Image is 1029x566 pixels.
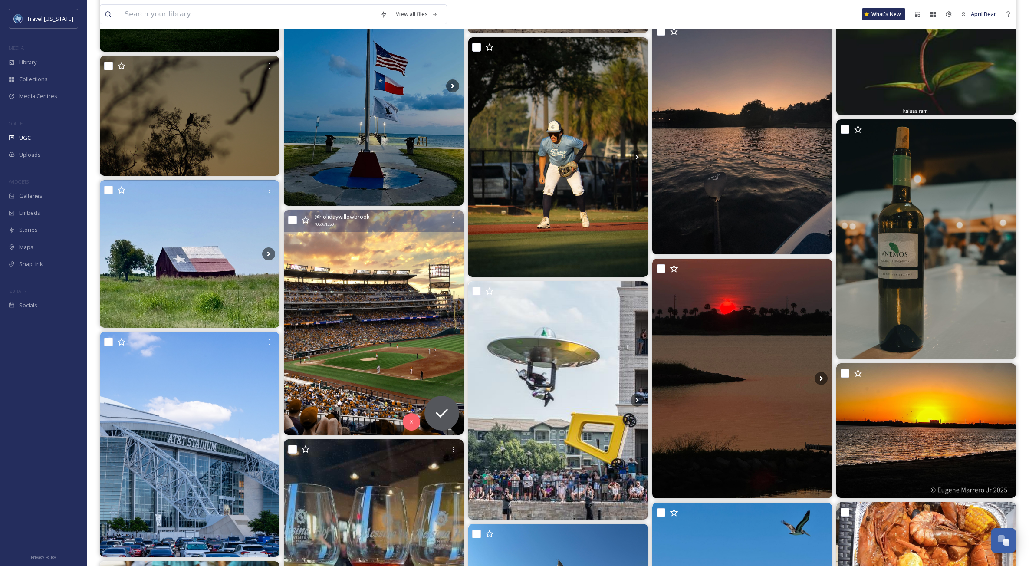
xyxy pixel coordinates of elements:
span: Library [19,58,36,66]
img: Bubo virginianus XI 2024 Frio County, TX #bubo #bubovirginianus #owls #birds #texas [100,56,279,176]
span: Uploads [19,151,41,159]
span: Collections [19,75,48,83]
span: WIDGETS [9,178,29,185]
a: April Bear [957,6,1000,23]
span: @ holidaywillowbrook [314,213,370,221]
span: UGC [19,134,31,142]
a: What's New [862,8,905,20]
span: Privacy Policy [31,554,56,560]
img: ☀️ #austin #austintexas #lakeaustin #paddleboarding #sunset #goldenhour #texas [652,21,832,254]
img: Headed to an Astros game this week? ⚾️ Cheer loud, eat the nachos, enjoy a cold one (or two), and... [284,210,464,435]
span: Stories [19,226,38,234]
a: View all files [391,6,442,23]
span: Socials [19,301,37,309]
span: Embeds [19,209,40,217]
span: April Bear [971,10,996,18]
img: Today was EPIC!! After more than a decade, it was fun to host redbull ‘s #Flugtag again!!! 🤩🛸🪽 Sh... [468,281,648,520]
img: Fun fact: The Greek word for wine is κρασί (krasí)🍷🇬🇷 Tag someone you’re excited to share a bottl... [836,119,1016,359]
input: Search your library [120,5,376,24]
span: Galleries [19,192,43,200]
button: Open Chat [991,528,1016,553]
span: SnapLink [19,260,43,268]
img: Sunrise over Lake Grapevine Texas early morning. The settlement of Grapevine came into existence ... [836,363,1016,498]
img: thank you so much for the pictures capturedbykaylajeanette #15u #baseball #2029 #freshman #photog... [468,37,648,277]
span: 1080 x 1350 [314,221,334,227]
img: Saturdays in Arlington = tailgates, friends, and the roar of AT&T Stadium. 🏈 Who’s ready for kick... [100,332,279,557]
a: Privacy Policy [31,551,56,562]
span: COLLECT [9,120,27,127]
img: Enjoyed the road trip up to Ft Worth! Made a quick stop just before Bruceville/Eddy to take a pic... [100,180,279,328]
span: Media Centres [19,92,57,100]
img: images%20%281%29.jpeg [14,14,23,23]
img: My view at 22 Lemons Farm! Stunning! Galveston Regional Chamber of Commerce #sunsetvibes #Sunset ... [652,259,832,498]
span: Maps [19,243,33,251]
span: SOCIALS [9,288,26,294]
span: MEDIA [9,45,24,51]
span: Travel [US_STATE] [27,15,73,23]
